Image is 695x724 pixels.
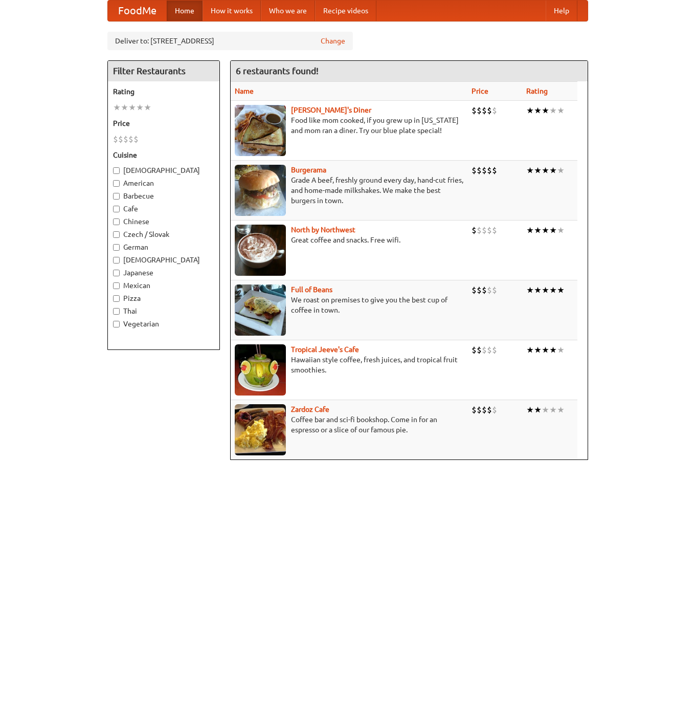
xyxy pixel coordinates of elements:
[108,1,167,21] a: FoodMe
[235,344,286,396] img: jeeves.jpg
[487,284,492,296] li: $
[235,115,463,136] p: Food like mom cooked, if you grew up in [US_STATE] and mom ran a diner. Try our blue plate special!
[113,229,214,239] label: Czech / Slovak
[487,344,492,356] li: $
[203,1,261,21] a: How it works
[113,295,120,302] input: Pizza
[542,284,549,296] li: ★
[236,66,319,76] ng-pluralize: 6 restaurants found!
[235,165,286,216] img: burgerama.jpg
[235,225,286,276] img: north.jpg
[113,268,214,278] label: Japanese
[113,216,214,227] label: Chinese
[492,105,497,116] li: $
[482,404,487,415] li: $
[534,404,542,415] li: ★
[542,105,549,116] li: ★
[128,134,133,145] li: $
[472,165,477,176] li: $
[113,204,214,214] label: Cafe
[291,405,329,413] a: Zardoz Cafe
[235,105,286,156] img: sallys.jpg
[526,284,534,296] li: ★
[291,286,332,294] a: Full of Beans
[549,225,557,236] li: ★
[113,308,120,315] input: Thai
[477,165,482,176] li: $
[542,344,549,356] li: ★
[482,344,487,356] li: $
[113,193,120,200] input: Barbecue
[235,355,463,375] p: Hawaiian style coffee, fresh juices, and tropical fruit smoothies.
[113,319,214,329] label: Vegetarian
[113,102,121,113] li: ★
[113,280,214,291] label: Mexican
[526,165,534,176] li: ★
[291,226,355,234] a: North by Northwest
[133,134,139,145] li: $
[321,36,345,46] a: Change
[113,270,120,276] input: Japanese
[113,165,214,175] label: [DEMOGRAPHIC_DATA]
[542,404,549,415] li: ★
[557,165,565,176] li: ★
[235,284,286,336] img: beans.jpg
[235,414,463,435] p: Coffee bar and sci-fi bookshop. Come in for an espresso or a slice of our famous pie.
[136,102,144,113] li: ★
[113,257,120,264] input: [DEMOGRAPHIC_DATA]
[235,404,286,455] img: zardoz.jpg
[477,105,482,116] li: $
[261,1,315,21] a: Who we are
[113,218,120,225] input: Chinese
[557,344,565,356] li: ★
[113,244,120,251] input: German
[113,118,214,128] h5: Price
[542,225,549,236] li: ★
[113,191,214,201] label: Barbecue
[534,284,542,296] li: ★
[472,105,477,116] li: $
[113,178,214,188] label: American
[123,134,128,145] li: $
[113,282,120,289] input: Mexican
[549,404,557,415] li: ★
[113,242,214,252] label: German
[526,105,534,116] li: ★
[113,150,214,160] h5: Cuisine
[113,180,120,187] input: American
[477,404,482,415] li: $
[557,105,565,116] li: ★
[291,166,326,174] a: Burgerama
[121,102,128,113] li: ★
[526,404,534,415] li: ★
[549,165,557,176] li: ★
[472,344,477,356] li: $
[108,61,219,81] h4: Filter Restaurants
[235,295,463,315] p: We roast on premises to give you the best cup of coffee in town.
[487,225,492,236] li: $
[526,87,548,95] a: Rating
[557,284,565,296] li: ★
[526,225,534,236] li: ★
[492,165,497,176] li: $
[546,1,577,21] a: Help
[487,404,492,415] li: $
[549,105,557,116] li: ★
[492,404,497,415] li: $
[482,284,487,296] li: $
[235,175,463,206] p: Grade A beef, freshly ground every day, hand-cut fries, and home-made milkshakes. We make the bes...
[534,344,542,356] li: ★
[482,225,487,236] li: $
[534,225,542,236] li: ★
[472,404,477,415] li: $
[291,106,371,114] a: [PERSON_NAME]'s Diner
[315,1,376,21] a: Recipe videos
[113,321,120,327] input: Vegetarian
[482,105,487,116] li: $
[291,345,359,354] a: Tropical Jeeve's Cafe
